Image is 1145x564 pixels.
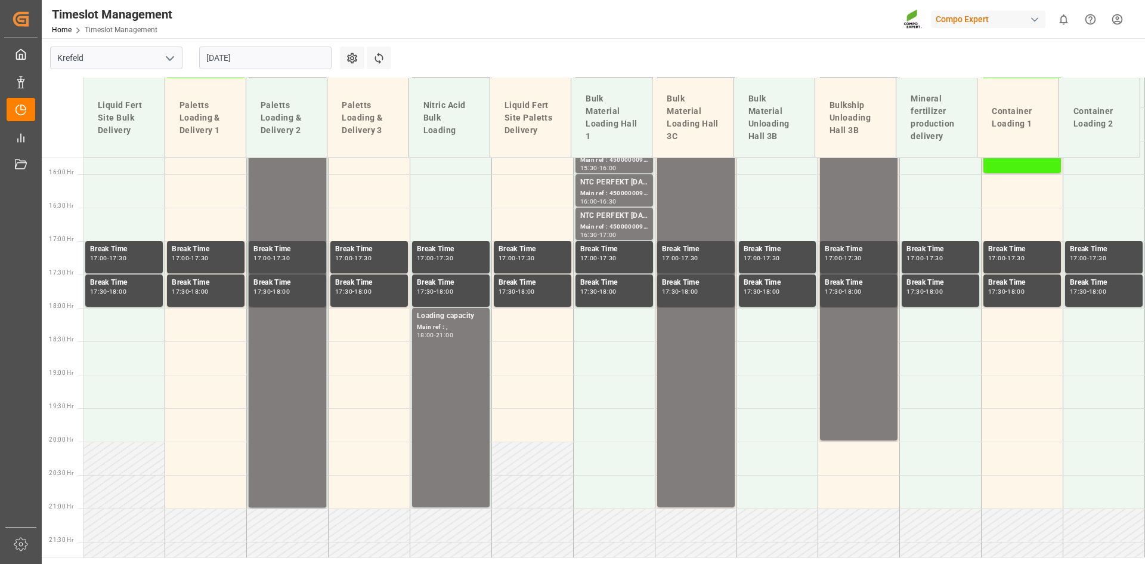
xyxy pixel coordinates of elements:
div: 17:30 [763,255,780,261]
div: 18:00 [191,289,208,294]
div: Bulkship Unloading Hall 3B [825,94,886,141]
input: Type to search/select [50,47,182,69]
div: 18:00 [681,289,698,294]
div: Break Time [988,244,1056,255]
div: - [760,289,762,294]
span: 18:30 Hr [49,336,73,343]
span: 17:00 Hr [49,236,73,242]
div: 17:30 [1070,289,1087,294]
a: Home [52,26,72,34]
div: 18:00 [417,332,434,338]
div: 17:30 [1007,255,1025,261]
div: 17:30 [354,255,372,261]
div: 17:30 [109,255,126,261]
div: - [598,255,599,261]
div: Break Time [172,277,240,289]
div: NTC PERFEKT [DATE]+1+TE (GW) BULK; [580,177,648,189]
div: Break Time [417,277,485,289]
div: 17:30 [90,289,107,294]
div: 18:00 [518,289,535,294]
div: Container Loading 2 [1069,100,1130,135]
div: 17:30 [599,255,617,261]
div: Bulk Material Unloading Hall 3B [744,88,805,147]
div: Bulk Material Loading Hall 3C [662,88,723,147]
div: Break Time [417,244,485,255]
div: 17:00 [253,255,271,261]
div: - [516,255,518,261]
div: - [1005,289,1007,294]
div: - [434,255,436,261]
div: 17:00 [662,255,679,261]
div: 18:00 [1089,289,1106,294]
div: Break Time [253,244,321,255]
div: - [516,289,518,294]
div: Break Time [906,277,974,289]
div: Break Time [906,244,974,255]
div: Break Time [90,277,158,289]
div: - [924,289,926,294]
div: - [352,289,354,294]
div: 17:00 [90,255,107,261]
span: 17:30 Hr [49,269,73,276]
button: open menu [160,49,178,67]
div: 17:30 [335,289,352,294]
div: 17:30 [580,289,598,294]
div: - [924,255,926,261]
div: Paletts Loading & Delivery 3 [337,94,398,141]
div: - [107,289,109,294]
div: Break Time [580,277,648,289]
div: 17:30 [681,255,698,261]
div: 17:30 [417,289,434,294]
div: - [271,289,273,294]
div: 17:00 [744,255,761,261]
div: Nitric Acid Bulk Loading [419,94,480,141]
div: 18:00 [599,289,617,294]
span: 20:00 Hr [49,436,73,443]
input: DD.MM.YYYY [199,47,332,69]
div: Break Time [90,244,158,255]
div: 18:00 [109,289,126,294]
div: Break Time [580,244,648,255]
div: 17:30 [988,289,1005,294]
div: 18:00 [844,289,861,294]
span: 21:00 Hr [49,503,73,510]
div: 18:00 [354,289,372,294]
span: 21:30 Hr [49,537,73,543]
div: 17:30 [844,255,861,261]
div: 17:00 [1070,255,1087,261]
div: - [1005,255,1007,261]
div: - [434,289,436,294]
div: Break Time [662,244,730,255]
div: 17:30 [662,289,679,294]
div: 17:30 [191,255,208,261]
div: Container Loading 1 [987,100,1048,135]
div: - [679,289,680,294]
div: - [107,255,109,261]
div: 17:30 [926,255,943,261]
div: Break Time [744,244,812,255]
div: 17:00 [417,255,434,261]
div: Break Time [499,277,567,289]
div: 17:00 [335,255,352,261]
div: 16:30 [580,232,598,238]
div: - [760,255,762,261]
div: Mineral fertilizer production delivery [906,88,967,147]
div: - [842,255,844,261]
div: Timeslot Management [52,5,172,23]
div: 18:00 [273,289,290,294]
div: - [598,199,599,204]
div: Main ref : 4500000096, 2000000074; [580,155,648,165]
div: 17:30 [1089,255,1106,261]
div: 18:00 [1007,289,1025,294]
div: 15:30 [580,165,598,171]
div: 18:00 [926,289,943,294]
div: 18:00 [763,289,780,294]
div: Break Time [744,277,812,289]
div: 17:30 [273,255,290,261]
div: - [189,289,191,294]
div: - [352,255,354,261]
div: Break Time [335,277,403,289]
div: 17:30 [906,289,924,294]
div: Break Time [253,277,321,289]
div: Paletts Loading & Delivery 1 [175,94,236,141]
